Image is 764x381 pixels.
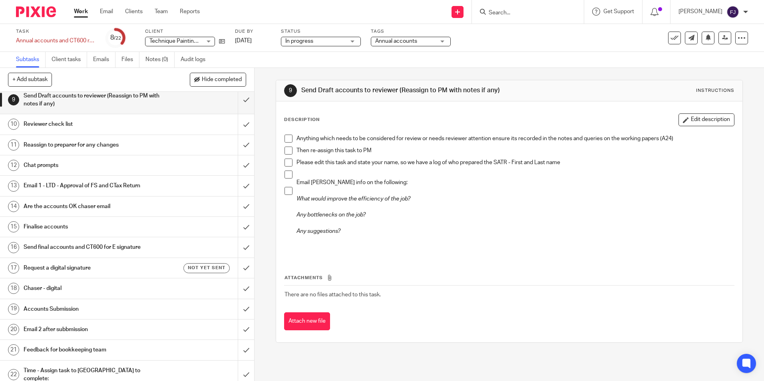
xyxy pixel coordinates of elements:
[301,86,526,95] h1: Send Draft accounts to reviewer (Reassign to PM with notes if any)
[726,6,739,18] img: svg%3E
[180,8,200,16] a: Reports
[696,87,734,94] div: Instructions
[8,304,19,315] div: 19
[202,77,242,83] span: Hide completed
[8,344,19,355] div: 21
[296,159,734,167] p: Please edit this task and state your name, so we have a log of who prepared the SATR - First and ...
[16,6,56,17] img: Pixie
[235,28,271,35] label: Due by
[24,303,161,315] h1: Accounts Submission
[678,8,722,16] p: [PERSON_NAME]
[16,37,96,45] div: Annual accounts and CT600 return (limited companies)
[181,52,211,67] a: Audit logs
[8,369,19,380] div: 22
[296,179,734,187] p: Email [PERSON_NAME] info on the following:
[24,221,161,233] h1: Finalise accounts
[281,28,361,35] label: Status
[93,52,115,67] a: Emails
[190,73,246,86] button: Hide completed
[8,283,19,294] div: 18
[24,241,161,253] h1: Send final accounts and CT600 for E signature
[145,28,225,35] label: Client
[121,52,139,67] a: Files
[284,312,330,330] button: Attach new file
[74,8,88,16] a: Work
[8,201,19,212] div: 14
[24,139,161,151] h1: Reassign to preparer for any changes
[16,52,46,67] a: Subtasks
[52,52,87,67] a: Client tasks
[100,8,113,16] a: Email
[16,28,96,35] label: Task
[188,264,225,271] span: Not yet sent
[296,196,410,202] em: What would improve the efficiency of the job?
[114,36,121,40] small: /22
[375,38,417,44] span: Annual accounts
[24,344,161,356] h1: Feedback for bookkeeping team
[24,323,161,335] h1: Email 2 after subbmission
[24,262,161,274] h1: Request a digital signature
[110,33,121,42] div: 8
[296,147,734,155] p: Then re-assign this task to PM
[284,117,320,123] p: Description
[8,221,19,232] div: 15
[24,180,161,192] h1: Email 1 - LTD - Approval of FS and CTax Return
[488,10,560,17] input: Search
[371,28,451,35] label: Tags
[603,9,634,14] span: Get Support
[24,200,161,212] h1: Are the accounts OK chaser email
[24,90,161,110] h1: Send Draft accounts to reviewer (Reassign to PM with notes if any)
[155,8,168,16] a: Team
[8,139,19,151] div: 11
[8,262,19,274] div: 17
[24,282,161,294] h1: Chaser - digital
[8,242,19,253] div: 16
[284,84,297,97] div: 9
[145,52,175,67] a: Notes (0)
[285,276,323,280] span: Attachments
[8,160,19,171] div: 12
[285,292,381,298] span: There are no files attached to this task.
[8,324,19,335] div: 20
[8,73,52,86] button: + Add subtask
[285,38,313,44] span: In progress
[8,94,19,105] div: 9
[296,135,734,143] p: Anything which needs to be considered for review or needs reviewer attention ensure its recorded ...
[125,8,143,16] a: Clients
[296,212,366,218] em: Any bottlenecks on the job?
[149,38,241,44] span: Technique Painting & Decorating Ltd
[24,159,161,171] h1: Chat prompts
[8,119,19,130] div: 10
[235,38,252,44] span: [DATE]
[24,118,161,130] h1: Reviewer check list
[678,113,734,126] button: Edit description
[296,228,340,234] em: Any suggestions?
[8,181,19,192] div: 13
